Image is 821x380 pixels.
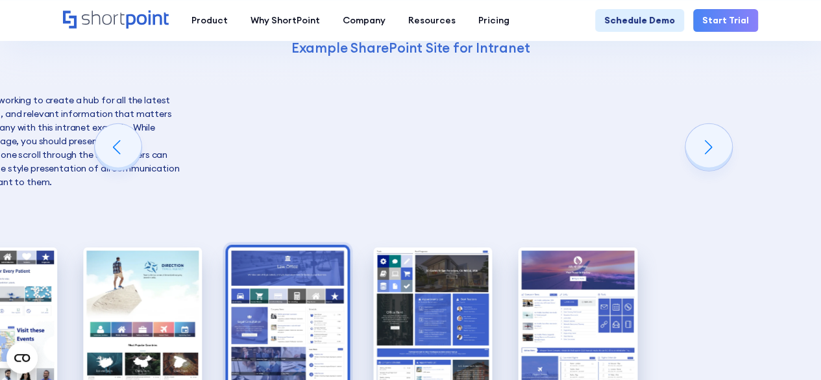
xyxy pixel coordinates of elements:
[595,9,684,32] a: Schedule Demo
[343,14,386,27] div: Company
[6,342,38,374] button: Open CMP widget
[63,10,169,30] a: Home
[685,124,732,171] div: Next slide
[467,9,521,32] a: Pricing
[397,9,467,32] a: Resources
[756,318,821,380] iframe: Chat Widget
[95,124,141,171] div: Previous slide
[478,14,509,27] div: Pricing
[191,14,228,27] div: Product
[756,318,821,380] div: Widget de chat
[331,9,397,32] a: Company
[155,39,667,57] h4: Example SharePoint Site for Intranet
[239,9,331,32] a: Why ShortPoint
[408,14,456,27] div: Resources
[693,9,758,32] a: Start Trial
[180,9,239,32] a: Product
[251,14,320,27] div: Why ShortPoint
